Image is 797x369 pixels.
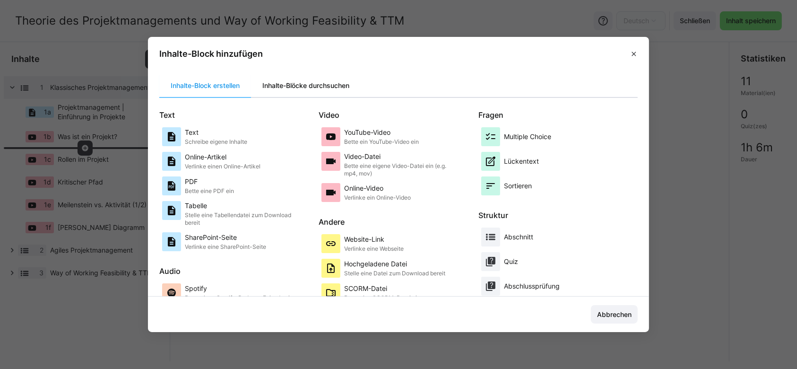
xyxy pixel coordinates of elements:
span: Abbrechen [596,310,633,319]
p: Verlinke einen Online-Artikel [185,163,260,170]
p: Video [319,109,478,121]
p: Bette eine SCORM-Datei ein [344,294,420,302]
p: Verlinke eine Webseite [344,245,404,253]
p: Online-Video [344,184,411,193]
p: Verlinke eine SharePoint-Seite [185,243,266,251]
p: PDF [185,177,234,186]
p: Stelle eine Tabellendatei zum Download bereit [185,211,298,227]
p: Video-Datei [344,152,458,161]
div: Inhalte-Block erstellen [159,74,251,97]
p: Andere [319,216,478,228]
p: Abschnitt [504,232,533,242]
p: Verlinke ein Online-Video [344,194,411,202]
p: SharePoint-Seite [185,233,266,242]
h3: Inhalte-Block hinzufügen [159,48,263,59]
div: Inhalte-Blöcke durchsuchen [251,74,361,97]
p: Struktur [478,210,638,221]
p: Bette einen Spotify-Podcast-Episode ein [185,294,293,302]
p: Schreibe eigene Inhalte [185,138,247,146]
p: Bette ein YouTube-Video ein [344,138,419,146]
p: Quiz [504,257,518,266]
p: Bette eine PDF ein [185,187,234,195]
p: Hochgeladene Datei [344,259,445,269]
p: Bette eine eigene Video-Datei ein (e.g. mp4, mov) [344,162,458,177]
p: Tabelle [185,201,298,211]
p: YouTube-Video [344,128,419,137]
p: Online-Artikel [185,152,260,162]
p: Text [185,128,247,137]
p: Sortieren [504,181,532,191]
p: Lückentext [504,157,539,166]
button: Abbrechen [591,305,638,324]
p: Fragen [478,109,638,121]
p: Multiple Choice [504,132,551,141]
p: Stelle eine Datei zum Download bereit [344,270,445,277]
p: Abschlussprüfung [504,281,560,291]
p: Spotify [185,284,293,293]
p: SCORM-Datei [344,284,420,293]
p: Text [159,109,319,121]
p: Website-Link [344,235,404,244]
p: Audio [159,265,319,277]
